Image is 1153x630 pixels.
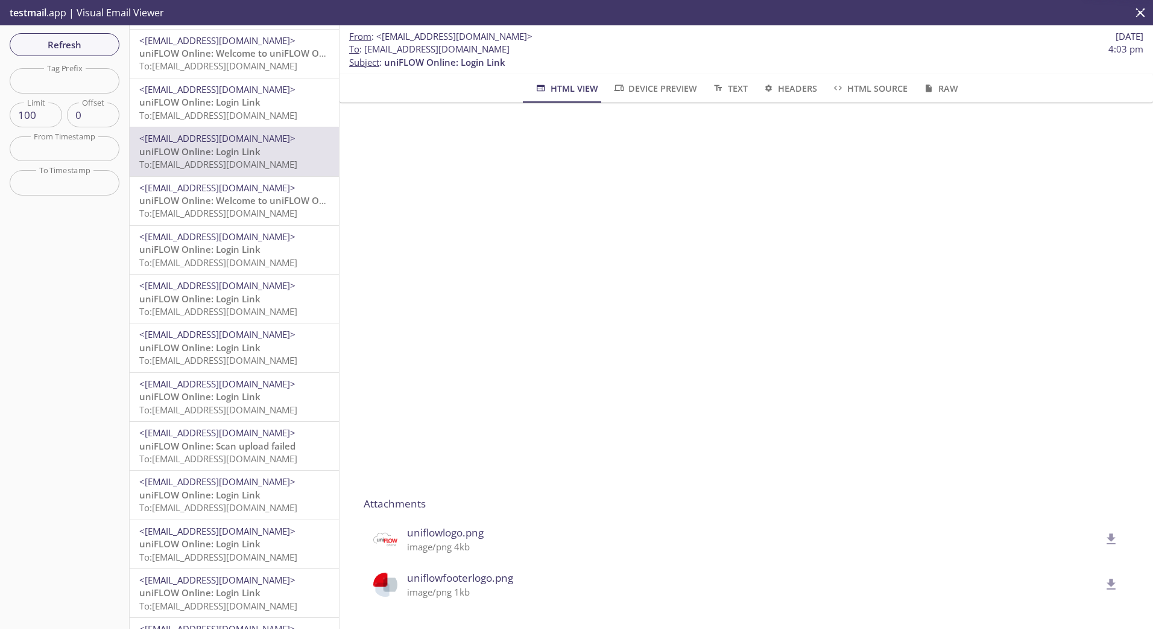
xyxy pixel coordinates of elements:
[19,37,110,52] span: Refresh
[139,476,295,488] span: <[EMAIL_ADDRESS][DOMAIN_NAME]>
[130,323,339,372] div: <[EMAIL_ADDRESS][DOMAIN_NAME]>uniFLOW Online: Login LinkTo:[EMAIL_ADDRESS][DOMAIN_NAME]
[139,60,297,72] span: To: [EMAIL_ADDRESS][DOMAIN_NAME]
[407,541,1100,553] p: image/png 4kb
[130,520,339,568] div: <[EMAIL_ADDRESS][DOMAIN_NAME]>uniFLOW Online: Login LinkTo:[EMAIL_ADDRESS][DOMAIN_NAME]
[139,194,341,206] span: uniFLOW Online: Welcome to uniFLOW Online
[139,328,295,340] span: <[EMAIL_ADDRESS][DOMAIN_NAME]>
[712,81,747,96] span: Text
[407,586,1100,599] p: image/png 1kb
[130,471,339,519] div: <[EMAIL_ADDRESS][DOMAIN_NAME]>uniFLOW Online: Login LinkTo:[EMAIL_ADDRESS][DOMAIN_NAME]
[139,525,295,537] span: <[EMAIL_ADDRESS][DOMAIN_NAME]>
[349,30,371,42] span: From
[10,6,46,19] span: testmail
[1096,532,1119,544] a: delete
[139,293,261,305] span: uniFLOW Online: Login Link
[130,226,339,274] div: <[EMAIL_ADDRESS][DOMAIN_NAME]>uniFLOW Online: Login LinkTo:[EMAIL_ADDRESS][DOMAIN_NAME]
[373,573,397,597] img: uniflowfooterlogo.png
[139,574,295,586] span: <[EMAIL_ADDRESS][DOMAIN_NAME]>
[139,427,295,439] span: <[EMAIL_ADDRESS][DOMAIN_NAME]>
[349,43,510,56] span: : [EMAIL_ADDRESS][DOMAIN_NAME]
[534,81,598,96] span: HTML View
[139,96,261,108] span: uniFLOW Online: Login Link
[139,453,297,465] span: To: [EMAIL_ADDRESS][DOMAIN_NAME]
[139,440,295,452] span: uniFLOW Online: Scan upload failed
[130,127,339,176] div: <[EMAIL_ADDRESS][DOMAIN_NAME]>uniFLOW Online: Login LinkTo:[EMAIL_ADDRESS][DOMAIN_NAME]
[349,43,1143,69] p: :
[376,30,532,42] span: <[EMAIL_ADDRESS][DOMAIN_NAME]>
[349,43,359,55] span: To
[139,342,261,354] span: uniFLOW Online: Login Link
[139,83,295,95] span: <[EMAIL_ADDRESS][DOMAIN_NAME]>
[10,33,119,56] button: Refresh
[139,34,295,46] span: <[EMAIL_ADDRESS][DOMAIN_NAME]>
[130,422,339,470] div: <[EMAIL_ADDRESS][DOMAIN_NAME]>uniFLOW Online: Scan upload failedTo:[EMAIL_ADDRESS][DOMAIN_NAME]
[139,404,297,416] span: To: [EMAIL_ADDRESS][DOMAIN_NAME]
[130,30,339,78] div: <[EMAIL_ADDRESS][DOMAIN_NAME]>uniFLOW Online: Welcome to uniFLOW OnlineTo:[EMAIL_ADDRESS][DOMAIN_...
[407,525,1100,541] span: uniflowlogo.png
[1096,524,1126,555] button: delete
[407,570,1100,586] span: uniflowfooterlogo.png
[139,243,261,255] span: uniFLOW Online: Login Link
[139,538,261,550] span: uniFLOW Online: Login Link
[130,78,339,127] div: <[EMAIL_ADDRESS][DOMAIN_NAME]>uniFLOW Online: Login LinkTo:[EMAIL_ADDRESS][DOMAIN_NAME]
[139,207,297,219] span: To: [EMAIL_ADDRESS][DOMAIN_NAME]
[130,177,339,225] div: <[EMAIL_ADDRESS][DOMAIN_NAME]>uniFLOW Online: Welcome to uniFLOW OnlineTo:[EMAIL_ADDRESS][DOMAIN_...
[130,373,339,421] div: <[EMAIL_ADDRESS][DOMAIN_NAME]>uniFLOW Online: Login LinkTo:[EMAIL_ADDRESS][DOMAIN_NAME]
[1096,570,1126,600] button: delete
[762,81,817,96] span: Headers
[139,132,295,144] span: <[EMAIL_ADDRESS][DOMAIN_NAME]>
[139,109,297,121] span: To: [EMAIL_ADDRESS][DOMAIN_NAME]
[139,256,297,269] span: To: [EMAIL_ADDRESS][DOMAIN_NAME]
[139,551,297,563] span: To: [EMAIL_ADDRESS][DOMAIN_NAME]
[139,354,297,366] span: To: [EMAIL_ADDRESS][DOMAIN_NAME]
[922,81,958,96] span: Raw
[130,275,339,323] div: <[EMAIL_ADDRESS][DOMAIN_NAME]>uniFLOW Online: Login LinkTo:[EMAIL_ADDRESS][DOMAIN_NAME]
[384,56,505,68] span: uniFLOW Online: Login Link
[349,30,532,43] span: :
[139,305,297,317] span: To: [EMAIL_ADDRESS][DOMAIN_NAME]
[130,569,339,617] div: <[EMAIL_ADDRESS][DOMAIN_NAME]>uniFLOW Online: Login LinkTo:[EMAIL_ADDRESS][DOMAIN_NAME]
[139,158,297,170] span: To: [EMAIL_ADDRESS][DOMAIN_NAME]
[139,600,297,612] span: To: [EMAIL_ADDRESS][DOMAIN_NAME]
[832,81,908,96] span: HTML Source
[1116,30,1143,43] span: [DATE]
[139,231,295,243] span: <[EMAIL_ADDRESS][DOMAIN_NAME]>
[1096,577,1119,590] a: delete
[139,587,261,599] span: uniFLOW Online: Login Link
[139,47,341,59] span: uniFLOW Online: Welcome to uniFLOW Online
[613,81,697,96] span: Device Preview
[373,527,397,552] img: uniflowlogo.png
[139,145,261,157] span: uniFLOW Online: Login Link
[139,390,261,402] span: uniFLOW Online: Login Link
[1108,43,1143,56] span: 4:03 pm
[139,489,261,501] span: uniFLOW Online: Login Link
[139,378,295,390] span: <[EMAIL_ADDRESS][DOMAIN_NAME]>
[139,182,295,194] span: <[EMAIL_ADDRESS][DOMAIN_NAME]>
[139,279,295,291] span: <[EMAIL_ADDRESS][DOMAIN_NAME]>
[349,56,379,68] span: Subject
[364,496,1129,512] p: Attachments
[139,501,297,514] span: To: [EMAIL_ADDRESS][DOMAIN_NAME]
